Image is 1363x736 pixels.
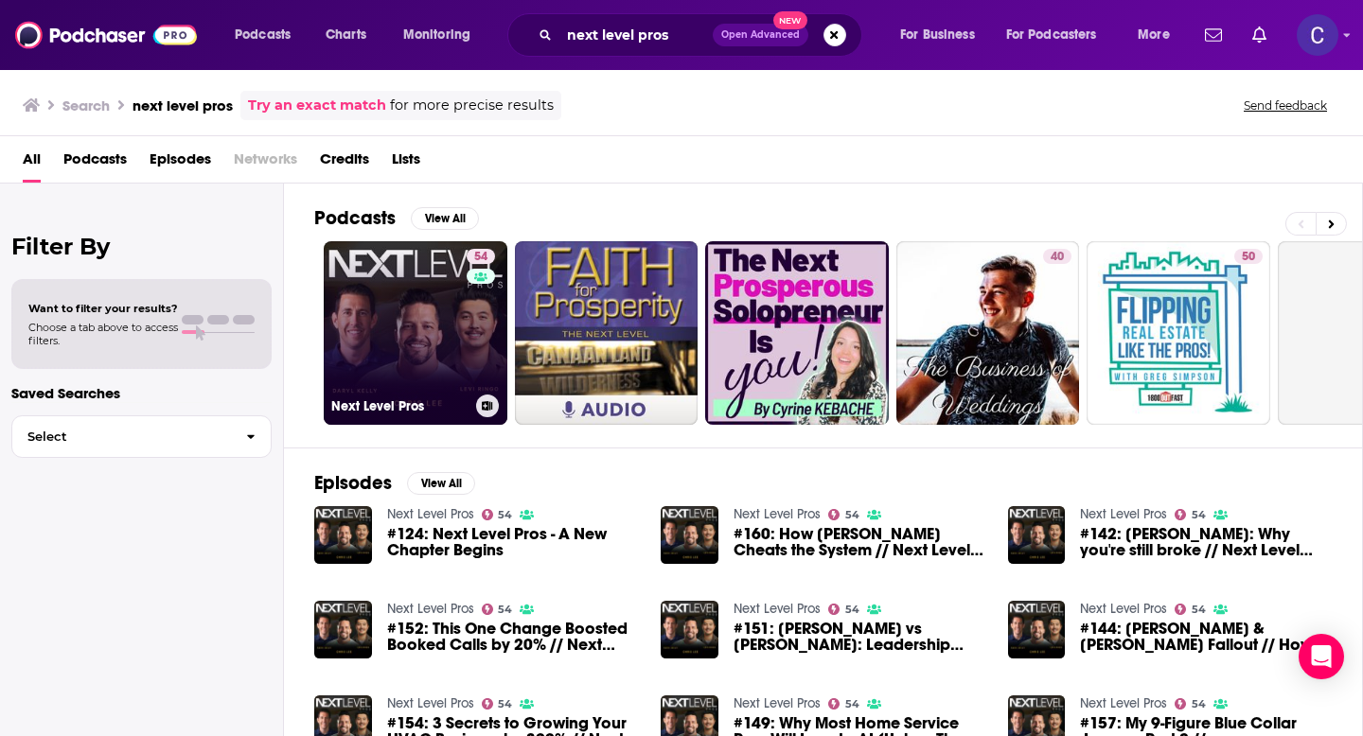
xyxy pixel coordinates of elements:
a: 54 [828,509,859,520]
a: #151: Elon vs Trump: Leadership Lessons From a Twitter War // Next Level Pros Podcast [734,621,985,653]
a: 54 [1175,509,1206,520]
span: 54 [498,605,512,614]
a: Next Level Pros [734,695,821,711]
img: #144: Grant Cardone & Gary Brecka Fallout // How to Build Better Business Partnerships // Next Le... [1008,601,1066,658]
button: open menu [887,20,999,50]
a: Charts [313,20,378,50]
span: For Podcasters [1006,22,1097,48]
a: PodcastsView All [314,206,479,230]
a: #144: Grant Cardone & Gary Brecka Fallout // How to Build Better Business Partnerships // Next Le... [1080,621,1332,653]
button: Select [11,415,272,458]
span: Logged in as publicityxxtina [1297,14,1338,56]
span: 40 [1051,248,1064,267]
a: 54Next Level Pros [324,241,507,425]
a: 50 [1087,241,1270,425]
span: #144: [PERSON_NAME] & [PERSON_NAME] Fallout // How to Build Better Business Partnerships // Next ... [1080,621,1332,653]
span: Networks [234,144,297,183]
span: #142: [PERSON_NAME]: Why you're still broke // Next Level Pros Podcast [1080,526,1332,558]
span: 54 [845,700,859,709]
button: Send feedback [1238,97,1333,114]
a: 54 [1175,698,1206,710]
a: Episodes [150,144,211,183]
span: 54 [498,700,512,709]
a: 40 [896,241,1080,425]
div: Open Intercom Messenger [1299,634,1344,679]
button: Open AdvancedNew [713,24,808,46]
span: 54 [1192,511,1206,519]
a: Show notifications dropdown [1197,19,1230,51]
span: New [773,11,807,29]
a: #124: Next Level Pros - A New Chapter Begins [387,526,639,558]
span: Select [12,430,231,443]
span: 54 [845,605,859,614]
span: Open Advanced [721,30,800,40]
a: Next Level Pros [387,695,474,711]
a: Credits [320,144,369,183]
span: 50 [1242,248,1255,267]
button: open menu [994,20,1124,50]
a: EpisodesView All [314,471,475,495]
a: 54 [482,509,513,520]
span: More [1138,22,1170,48]
span: for more precise results [390,95,554,116]
h2: Episodes [314,471,392,495]
a: Podchaser - Follow, Share and Rate Podcasts [15,17,197,53]
a: 40 [1043,249,1071,264]
span: 54 [845,511,859,519]
a: Lists [392,144,420,183]
span: #151: [PERSON_NAME] vs [PERSON_NAME]: Leadership Lessons From a Twitter War // Next Level Pros Po... [734,621,985,653]
span: Want to filter your results? [28,302,178,315]
a: Next Level Pros [1080,601,1167,617]
a: #152: This One Change Boosted Booked Calls by 20% // Next Level Pros Podcast [387,621,639,653]
button: View All [411,207,479,230]
a: 54 [482,698,513,710]
img: User Profile [1297,14,1338,56]
button: Show profile menu [1297,14,1338,56]
p: Saved Searches [11,384,272,402]
img: #124: Next Level Pros - A New Chapter Begins [314,506,372,564]
a: #160: How Alex Hormozi Cheats the System // Next Level Pros Podcast [734,526,985,558]
button: open menu [390,20,495,50]
span: For Business [900,22,975,48]
h2: Podcasts [314,206,396,230]
a: Next Level Pros [1080,506,1167,522]
button: open menu [221,20,315,50]
span: 54 [498,511,512,519]
a: Next Level Pros [387,506,474,522]
a: #142: Alex Hormozi: Why you're still broke // Next Level Pros Podcast [1080,526,1332,558]
a: All [23,144,41,183]
span: 54 [1192,605,1206,614]
input: Search podcasts, credits, & more... [559,20,713,50]
span: Charts [326,22,366,48]
a: 54 [828,604,859,615]
div: Search podcasts, credits, & more... [525,13,880,57]
span: 54 [474,248,487,267]
span: #160: How [PERSON_NAME] Cheats the System // Next Level Pros Podcast [734,526,985,558]
img: #151: Elon vs Trump: Leadership Lessons From a Twitter War // Next Level Pros Podcast [661,601,718,658]
a: 54 [482,604,513,615]
a: 50 [1234,249,1263,264]
a: Next Level Pros [734,506,821,522]
h2: Filter By [11,233,272,260]
img: #152: This One Change Boosted Booked Calls by 20% // Next Level Pros Podcast [314,601,372,658]
span: 54 [1192,700,1206,709]
span: Choose a tab above to access filters. [28,321,178,347]
img: #160: How Alex Hormozi Cheats the System // Next Level Pros Podcast [661,506,718,564]
button: View All [407,472,475,495]
span: Monitoring [403,22,470,48]
a: Podcasts [63,144,127,183]
h3: Next Level Pros [331,398,469,414]
h3: next level pros [133,96,233,114]
span: Podcasts [235,22,291,48]
a: 54 [1175,604,1206,615]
